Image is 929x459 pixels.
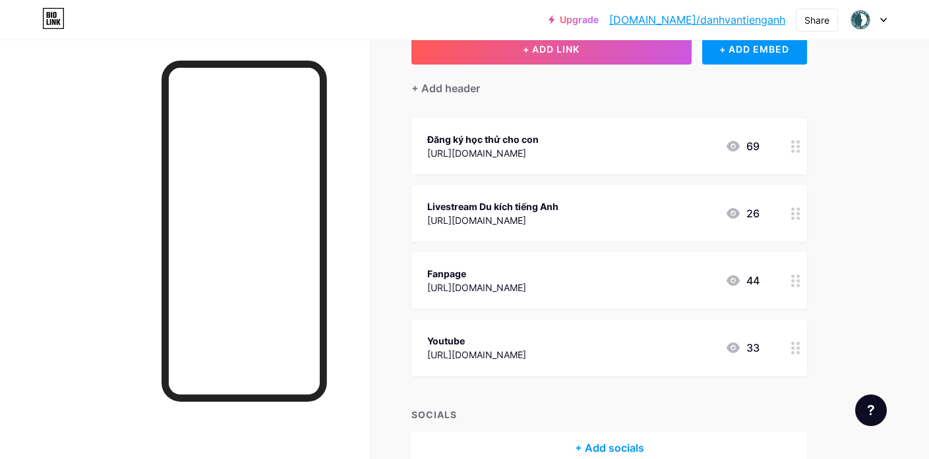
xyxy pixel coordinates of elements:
div: 44 [725,273,760,288]
div: [URL][DOMAIN_NAME] [427,213,558,227]
div: Youtube [427,334,526,348]
div: 26 [725,205,760,221]
div: 69 [725,138,760,154]
div: + Add header [411,80,480,96]
div: + ADD EMBED [702,33,807,65]
div: [URL][DOMAIN_NAME] [427,281,526,294]
a: Upgrade [549,14,599,25]
div: Livestream Du kích tiếng Anh [427,200,558,213]
div: [URL][DOMAIN_NAME] [427,348,526,362]
div: [URL][DOMAIN_NAME] [427,146,539,160]
span: + ADD LINK [523,43,580,55]
div: Share [804,13,829,27]
a: [DOMAIN_NAME]/danhvantienganh [609,12,785,28]
div: Đăng ký học thử cho con [427,132,539,146]
div: SOCIALS [411,408,807,421]
button: + ADD LINK [411,33,692,65]
div: 33 [725,340,760,356]
img: danhvantienganh [848,7,873,32]
div: Fanpage [427,267,526,281]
